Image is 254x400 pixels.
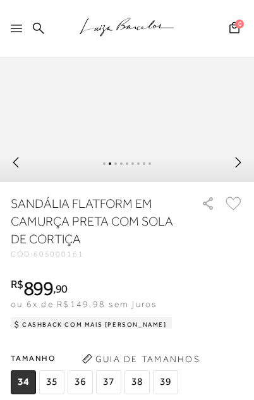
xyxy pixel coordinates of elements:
span: 38 [124,370,150,394]
span: Tamanho [11,349,181,368]
h1: SANDÁLIA FLATFORM EM CAMURÇA PRETA COM SOLA DE CORTIÇA [11,195,173,248]
span: 0 [235,20,244,28]
span: 35 [39,370,64,394]
span: 36 [68,370,93,394]
span: ou 6x de R$149,98 sem juros [11,299,157,309]
span: 39 [153,370,178,394]
span: 34 [11,370,36,394]
span: 37 [96,370,121,394]
button: 0 [226,21,243,38]
div: Cashback com Mais [PERSON_NAME] [11,317,172,332]
button: Guia de Tamanhos [78,349,204,369]
i: R$ [11,279,23,290]
span: 899 [23,277,53,300]
span: 605000161 [33,250,84,258]
div: CÓD: [11,250,84,258]
i: , [53,283,68,294]
span: 90 [56,282,68,295]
